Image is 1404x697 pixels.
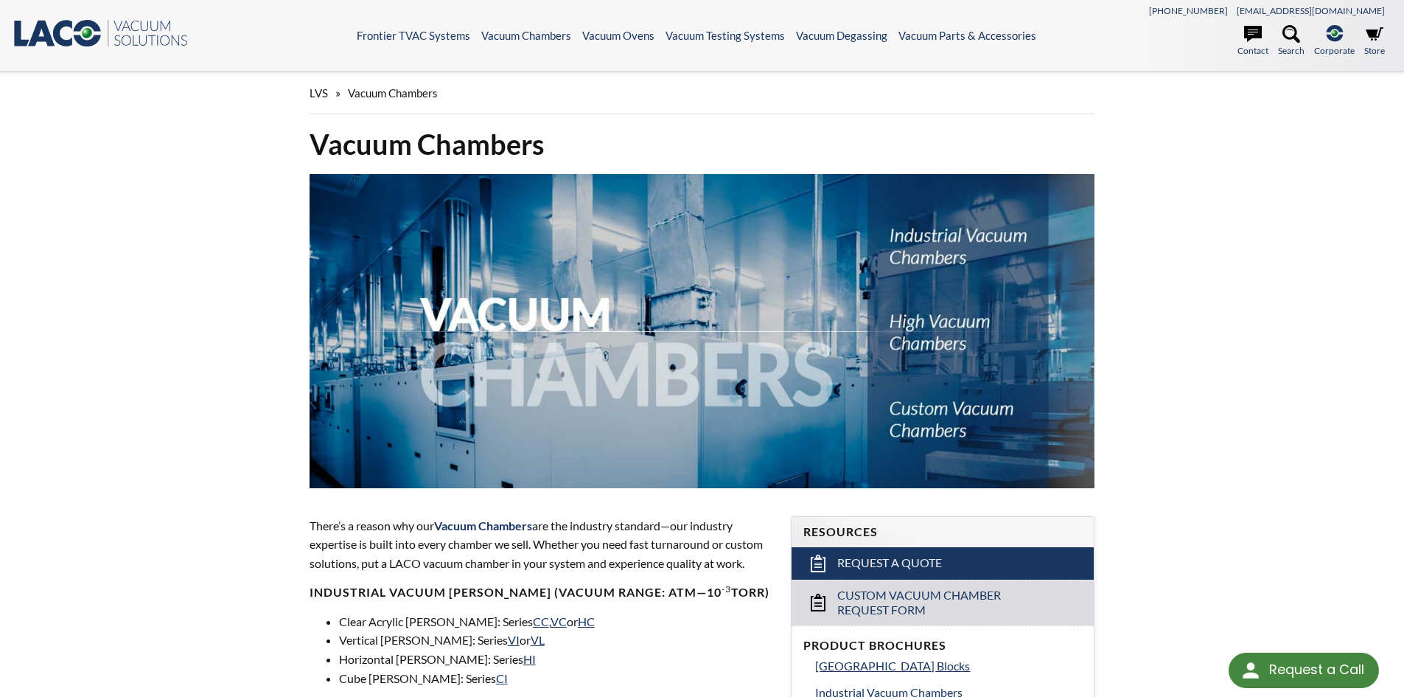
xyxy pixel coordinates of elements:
img: round button [1239,659,1262,682]
a: VL [531,633,545,647]
img: Vacuum Chambers [310,174,1095,488]
li: Horizontal [PERSON_NAME]: Series [339,650,774,669]
p: There’s a reason why our are the industry standard—our industry expertise is built into every cha... [310,516,774,573]
a: VC [551,614,567,628]
a: Vacuum Degassing [796,29,887,42]
h4: Product Brochures [803,638,1082,653]
a: [EMAIL_ADDRESS][DOMAIN_NAME] [1237,5,1385,16]
a: Custom Vacuum Chamber Request Form [792,580,1094,626]
span: Vacuum Chambers [434,519,532,533]
a: HI [523,652,536,666]
h4: Resources [803,524,1082,540]
a: CC [533,614,549,628]
a: Store [1364,25,1385,58]
a: [PHONE_NUMBER] [1149,5,1228,16]
a: Search [1278,25,1305,58]
div: Request a Call [1269,653,1364,687]
a: Vacuum Chambers [481,29,571,42]
span: Request a Quote [837,555,942,571]
span: [GEOGRAPHIC_DATA] Blocks [815,659,970,673]
a: Vacuum Ovens [582,29,654,42]
a: Vacuum Parts & Accessories [898,29,1036,42]
a: HC [578,614,595,628]
sup: -3 [722,583,731,594]
a: CI [496,671,508,685]
li: Vertical [PERSON_NAME]: Series or [339,631,774,650]
a: [GEOGRAPHIC_DATA] Blocks [815,656,1082,676]
li: Clear Acrylic [PERSON_NAME]: Series , or [339,612,774,631]
a: VI [508,633,520,647]
h1: Vacuum Chambers [310,126,1095,162]
a: Vacuum Testing Systems [666,29,785,42]
div: Request a Call [1229,653,1379,688]
span: Vacuum Chambers [348,86,438,100]
h4: Industrial Vacuum [PERSON_NAME] (vacuum range: atm—10 Torr) [310,585,774,600]
a: Contact [1237,25,1268,58]
span: Corporate [1314,44,1355,58]
div: » [310,72,1095,114]
li: Cube [PERSON_NAME]: Series [339,669,774,688]
a: Request a Quote [792,547,1094,580]
span: LVS [310,86,328,100]
a: Frontier TVAC Systems [357,29,470,42]
span: Custom Vacuum Chamber Request Form [837,588,1050,619]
